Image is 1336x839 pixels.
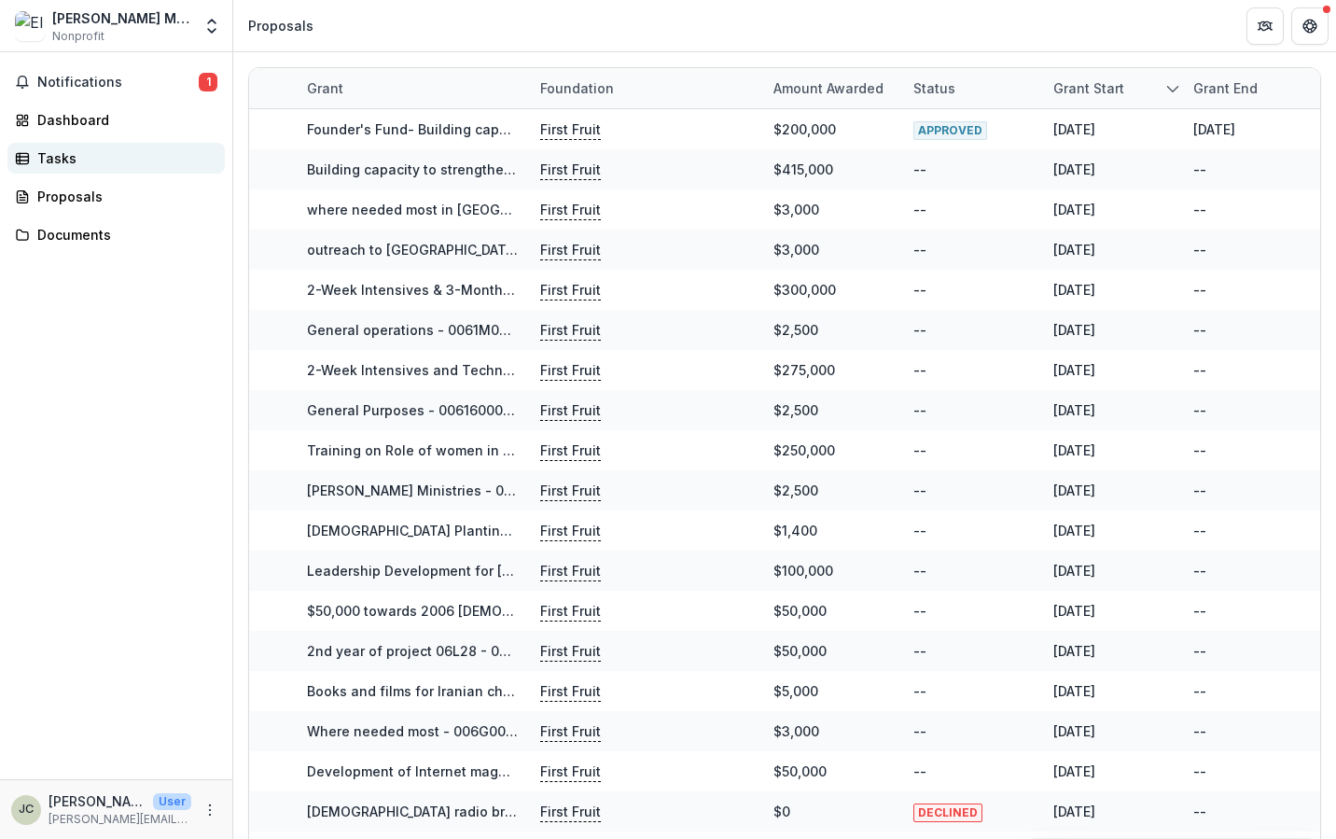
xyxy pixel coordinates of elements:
[1193,762,1206,781] div: --
[1053,521,1095,540] div: [DATE]
[1053,481,1095,500] div: [DATE]
[913,160,926,179] div: --
[762,78,895,98] div: Amount awarded
[540,320,601,341] p: First Fruit
[540,200,601,220] p: First Fruit
[773,160,833,179] div: $415,000
[37,75,199,91] span: Notifications
[52,8,191,28] div: [PERSON_NAME] Ministries
[1246,7,1284,45] button: Partners
[540,119,601,140] p: First Fruit
[773,641,827,661] div: $50,000
[1053,762,1095,781] div: [DATE]
[1182,68,1322,108] div: Grant end
[1053,641,1095,661] div: [DATE]
[913,320,926,340] div: --
[1193,119,1235,139] div: [DATE]
[1193,200,1206,219] div: --
[199,799,221,821] button: More
[153,793,191,810] p: User
[1053,200,1095,219] div: [DATE]
[540,681,601,702] p: First Fruit
[913,641,926,661] div: --
[913,521,926,540] div: --
[773,240,819,259] div: $3,000
[52,28,104,45] span: Nonprofit
[307,161,1172,177] a: Building capacity to strengthen and expand the [DEMOGRAPHIC_DATA] in [GEOGRAPHIC_DATA] and beyond...
[1193,360,1206,380] div: --
[773,400,818,420] div: $2,500
[540,601,601,622] p: First Fruit
[540,440,601,461] p: First Fruit
[307,804,883,819] a: [DEMOGRAPHIC_DATA] radio broadcasts in [GEOGRAPHIC_DATA] - 006G000000WOI80IAH
[773,721,819,741] div: $3,000
[529,68,762,108] div: Foundation
[296,78,355,98] div: Grant
[540,280,601,301] p: First Fruit
[1053,320,1095,340] div: [DATE]
[1193,240,1206,259] div: --
[913,762,926,781] div: --
[773,360,835,380] div: $275,000
[529,78,625,98] div: Foundation
[296,68,529,108] div: Grant
[1193,681,1206,701] div: --
[913,601,926,621] div: --
[19,804,34,816] div: Joe Connor
[773,561,833,580] div: $100,000
[1193,320,1206,340] div: --
[913,681,926,701] div: --
[307,322,600,338] a: General operations - 0061M000019Z8NVQA0
[773,762,827,781] div: $50,000
[773,802,790,821] div: $0
[1042,78,1135,98] div: Grant start
[1053,681,1095,701] div: [DATE]
[540,762,601,782] p: First Fruit
[1053,601,1095,621] div: [DATE]
[1193,280,1206,300] div: --
[7,181,225,212] a: Proposals
[1193,721,1206,741] div: --
[199,7,225,45] button: Open entity switcher
[913,561,926,580] div: --
[902,68,1042,108] div: Status
[540,641,601,662] p: First Fruit
[540,721,601,742] p: First Fruit
[913,440,926,460] div: --
[540,160,601,180] p: First Fruit
[307,121,1111,137] a: Founder's Fund- Building capacity to strengthen and expand the [DEMOGRAPHIC_DATA] in [GEOGRAPHIC_...
[49,791,146,811] p: [PERSON_NAME]
[540,400,601,421] p: First Fruit
[773,521,817,540] div: $1,400
[773,280,836,300] div: $300,000
[307,202,753,217] a: where needed most in [GEOGRAPHIC_DATA] - 0068Y00001EcdNXQAZ
[540,360,601,381] p: First Fruit
[913,721,926,741] div: --
[1291,7,1329,45] button: Get Help
[7,67,225,97] button: Notifications1
[15,11,45,41] img: Elam Ministries
[913,200,926,219] div: --
[1193,521,1206,540] div: --
[773,601,827,621] div: $50,000
[1193,561,1206,580] div: --
[913,804,982,822] span: DECLINED
[37,148,210,168] div: Tasks
[1053,400,1095,420] div: [DATE]
[37,110,210,130] div: Dashboard
[773,200,819,219] div: $3,000
[540,521,601,541] p: First Fruit
[307,723,599,739] a: Where needed most - 006G000000WOIZlIAP
[7,143,225,174] a: Tasks
[773,119,836,139] div: $200,000
[913,360,926,380] div: --
[307,603,1034,619] a: $50,000 towards 2006 [DEMOGRAPHIC_DATA] planters' training in [GEOGRAPHIC_DATA] - 006G000000WOIVRIA5
[1053,360,1095,380] div: [DATE]
[1053,802,1095,821] div: [DATE]
[773,440,835,460] div: $250,000
[773,481,818,500] div: $2,500
[1053,240,1095,259] div: [DATE]
[762,68,902,108] div: Amount awarded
